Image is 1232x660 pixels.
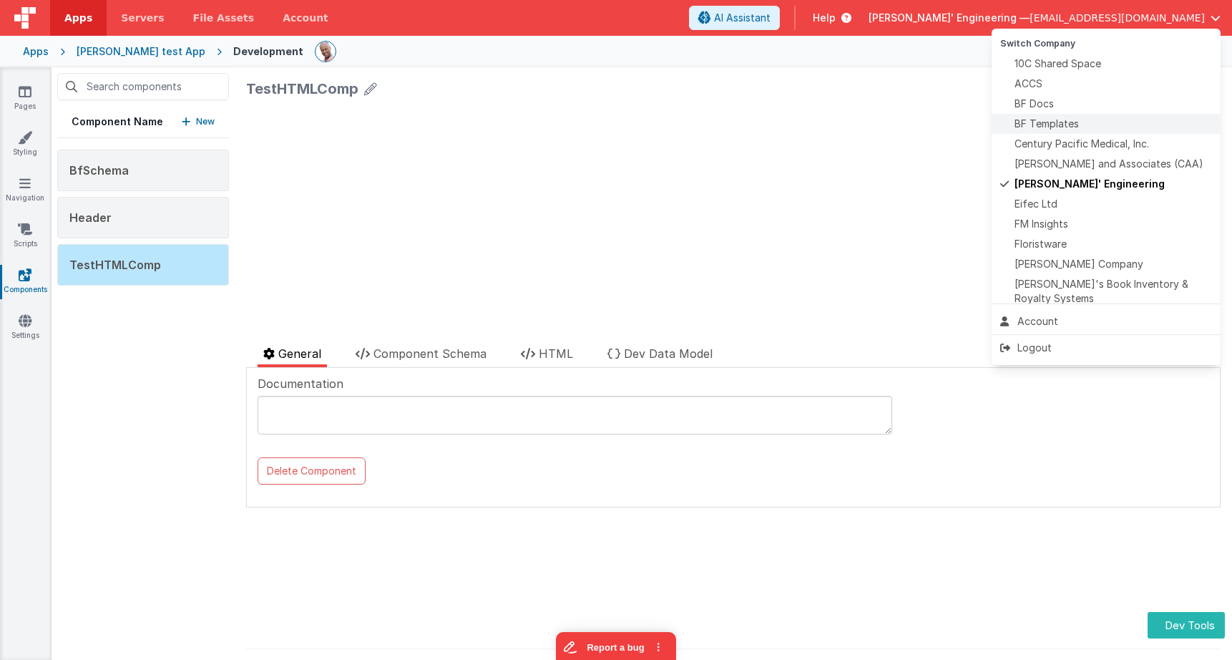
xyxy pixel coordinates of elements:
span: BF Templates [1015,117,1079,131]
span: [PERSON_NAME]' Engineering [1015,177,1165,191]
span: ACCS [1015,77,1042,91]
button: Dev Tools [1148,612,1225,639]
span: [PERSON_NAME] and Associates (CAA) [1015,157,1203,171]
div: Logout [1000,341,1212,355]
h5: Switch Company [1000,39,1212,48]
span: FM Insights [1015,217,1068,231]
span: Eifec Ltd [1015,197,1057,211]
span: Century Pacific Medical, Inc. [1015,137,1149,151]
span: [PERSON_NAME]'s Book Inventory & Royalty Systems [1015,277,1212,306]
span: BF Docs [1015,97,1054,111]
span: 10C Shared Space [1015,57,1101,71]
div: Account [1000,314,1212,329]
span: [PERSON_NAME] Company [1015,257,1143,271]
span: Floristware [1015,237,1067,251]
